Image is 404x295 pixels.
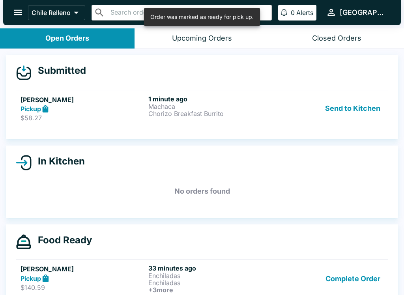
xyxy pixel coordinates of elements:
h4: Food Ready [32,234,92,246]
h4: In Kitchen [32,155,85,167]
strong: Pickup [21,274,41,282]
div: Upcoming Orders [172,34,232,43]
input: Search orders by name or phone number [108,7,268,18]
p: Enchiladas [148,279,273,286]
p: Chorizo Breakfast Burrito [148,110,273,117]
div: Open Orders [45,34,89,43]
p: Machaca [148,103,273,110]
p: Chile Relleno [32,9,71,17]
strong: Pickup [21,105,41,113]
div: Closed Orders [312,34,361,43]
p: $58.27 [21,114,145,122]
h6: + 3 more [148,286,273,293]
h5: No orders found [16,177,388,205]
button: Chile Relleno [28,5,85,20]
div: [GEOGRAPHIC_DATA] [340,8,388,17]
h5: [PERSON_NAME] [21,95,145,105]
h5: [PERSON_NAME] [21,264,145,274]
a: [PERSON_NAME]Pickup$58.271 minute agoMachacaChorizo Breakfast BurritoSend to Kitchen [16,90,388,127]
button: Complete Order [322,264,383,293]
p: Alerts [296,9,313,17]
button: open drawer [8,2,28,22]
div: Order was marked as ready for pick up. [150,10,254,24]
p: 0 [291,9,295,17]
p: $140.59 [21,284,145,291]
button: Send to Kitchen [322,95,383,122]
p: Enchiladas [148,272,273,279]
h6: 1 minute ago [148,95,273,103]
button: [GEOGRAPHIC_DATA] [323,4,391,21]
h4: Submitted [32,65,86,77]
h6: 33 minutes ago [148,264,273,272]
